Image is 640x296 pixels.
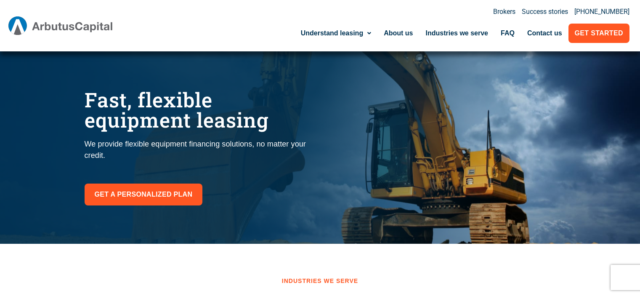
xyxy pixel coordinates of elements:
[493,8,515,15] a: Brokers
[522,8,568,15] a: Success stories
[95,189,193,200] span: Get a personalized plan
[85,90,312,130] h1: Fast, flexible equipment leasing​
[80,277,560,285] h2: Industries we serve
[85,184,203,205] a: Get a personalized plan
[419,24,494,43] a: Industries we serve
[85,139,312,161] p: We provide flexible equipment financing solutions, no matter your credit.
[574,8,629,15] a: [PHONE_NUMBER]
[494,24,521,43] a: FAQ
[295,24,377,43] a: Understand leasing
[521,24,568,43] a: Contact us
[568,24,629,43] a: Get Started
[377,24,419,43] a: About us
